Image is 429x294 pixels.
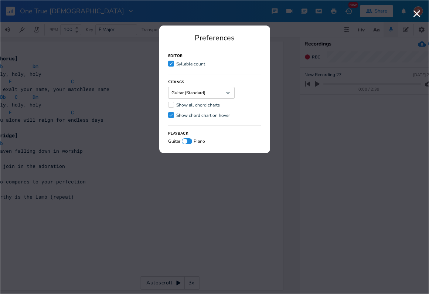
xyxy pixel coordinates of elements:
h3: Playback [168,132,188,135]
div: Show all chord charts [176,103,220,107]
span: Guitar [168,139,180,143]
h3: Strings [168,80,184,84]
div: Show chord chart on hover [176,113,230,118]
span: Piano [194,139,205,143]
div: Preferences [168,34,261,42]
span: Guitar (Standard) [171,91,205,95]
h3: Editor [168,54,183,58]
div: Syllable count [176,62,205,66]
